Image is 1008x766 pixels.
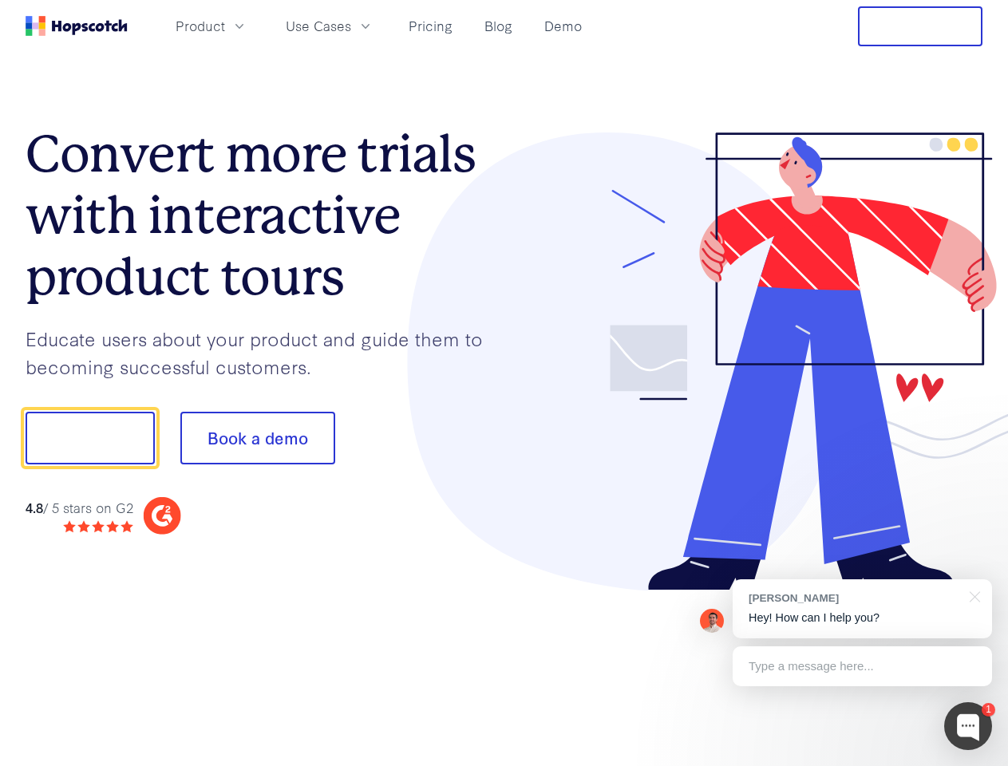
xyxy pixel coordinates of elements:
strong: 4.8 [26,498,43,516]
h1: Convert more trials with interactive product tours [26,124,504,307]
a: Pricing [402,13,459,39]
span: Use Cases [286,16,351,36]
p: Educate users about your product and guide them to becoming successful customers. [26,325,504,380]
a: Blog [478,13,519,39]
button: Product [166,13,257,39]
img: Mark Spera [700,609,724,633]
a: Home [26,16,128,36]
button: Book a demo [180,412,335,464]
div: Type a message here... [733,646,992,686]
p: Hey! How can I help you? [749,610,976,626]
button: Free Trial [858,6,982,46]
button: Use Cases [276,13,383,39]
button: Show me! [26,412,155,464]
div: 1 [982,703,995,717]
span: Product [176,16,225,36]
a: Demo [538,13,588,39]
div: / 5 stars on G2 [26,498,133,518]
div: [PERSON_NAME] [749,590,960,606]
